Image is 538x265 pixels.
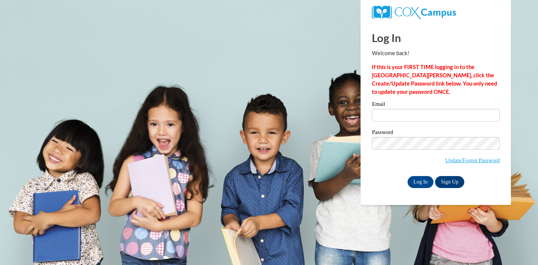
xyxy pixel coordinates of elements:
label: Email [372,101,500,109]
p: Welcome back! [372,49,500,57]
label: Password [372,129,500,137]
img: COX Campus [372,6,456,19]
a: COX Campus [372,9,456,15]
a: Sign Up [435,176,464,188]
input: Log In [408,176,434,188]
a: Update/Forgot Password [445,157,500,163]
h1: Log In [372,30,500,45]
strong: If this is your FIRST TIME logging in to the [GEOGRAPHIC_DATA][PERSON_NAME], click the Create/Upd... [372,64,497,95]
